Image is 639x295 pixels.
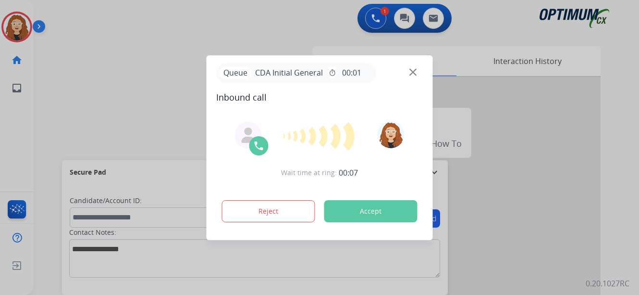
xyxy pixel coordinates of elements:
p: 0.20.1027RC [586,278,629,289]
span: Wait time at ring: [281,168,337,178]
img: close-button [409,68,417,76]
span: Inbound call [216,90,423,104]
span: 00:01 [342,67,361,78]
p: Queue [220,67,251,79]
span: 00:07 [339,167,358,179]
img: avatar [377,121,404,148]
img: call-icon [253,140,265,152]
mat-icon: timer [329,69,336,77]
span: CDA Initial General [251,67,327,78]
button: Accept [324,200,418,222]
button: Reject [222,200,315,222]
img: agent-avatar [241,128,256,143]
